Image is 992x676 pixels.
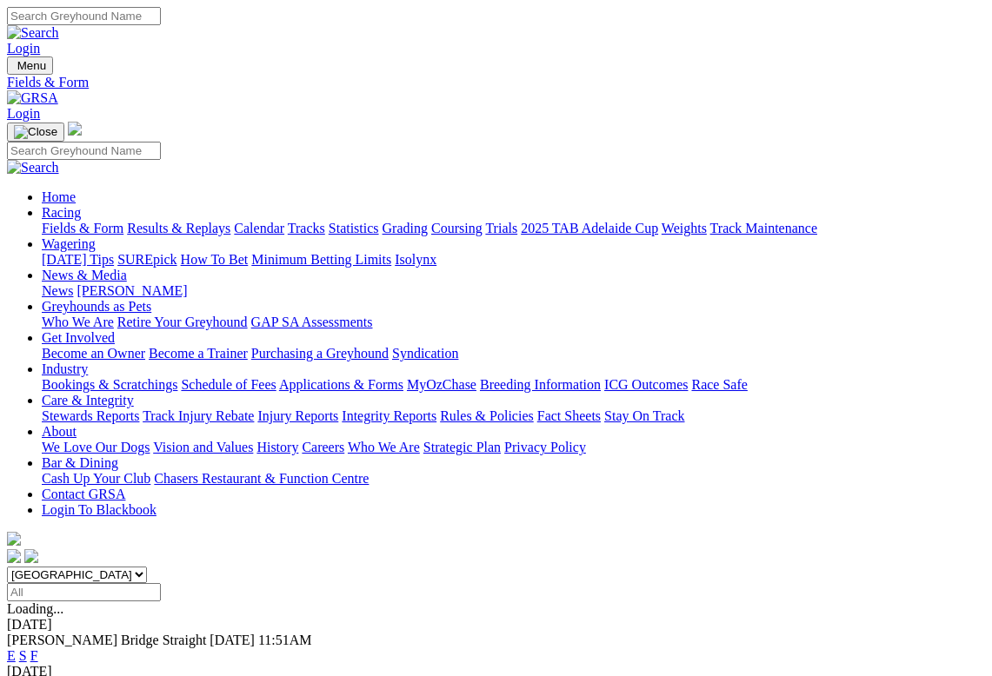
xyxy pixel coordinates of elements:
img: Search [7,25,59,41]
a: Stay On Track [604,408,684,423]
input: Search [7,142,161,160]
input: Search [7,7,161,25]
a: Chasers Restaurant & Function Centre [154,471,369,486]
a: Rules & Policies [440,408,534,423]
div: About [42,440,985,455]
div: Bar & Dining [42,471,985,487]
a: Careers [302,440,344,454]
a: Retire Your Greyhound [117,315,248,329]
a: Calendar [234,221,284,235]
a: About [42,424,77,439]
a: [PERSON_NAME] [77,283,187,298]
div: Care & Integrity [42,408,985,424]
a: Purchasing a Greyhound [251,346,389,361]
a: Schedule of Fees [181,377,276,392]
a: Bar & Dining [42,455,118,470]
a: History [256,440,298,454]
img: facebook.svg [7,549,21,563]
a: S [19,648,27,663]
a: Wagering [42,236,96,251]
a: Who We Are [42,315,114,329]
div: Racing [42,221,985,236]
a: Stewards Reports [42,408,139,423]
a: Login [7,41,40,56]
a: Statistics [329,221,379,235]
a: Privacy Policy [504,440,586,454]
div: Wagering [42,252,985,268]
a: Industry [42,361,88,376]
img: twitter.svg [24,549,38,563]
a: Integrity Reports [342,408,436,423]
a: Home [42,189,76,204]
a: Syndication [392,346,458,361]
a: Coursing [431,221,483,235]
a: Racing [42,205,81,220]
a: Injury Reports [257,408,338,423]
a: 2025 TAB Adelaide Cup [521,221,658,235]
a: Login To Blackbook [42,502,156,517]
a: Strategic Plan [423,440,501,454]
a: Applications & Forms [279,377,403,392]
a: Who We Are [348,440,420,454]
a: News & Media [42,268,127,282]
a: Breeding Information [480,377,601,392]
a: Fields & Form [42,221,123,235]
img: Close [14,125,57,139]
a: MyOzChase [407,377,476,392]
a: Cash Up Your Club [42,471,150,486]
a: Race Safe [691,377,747,392]
div: Greyhounds as Pets [42,315,985,330]
a: Tracks [288,221,325,235]
a: Weights [662,221,707,235]
div: Get Involved [42,346,985,361]
a: Care & Integrity [42,393,134,408]
a: Vision and Values [153,440,253,454]
a: Fields & Form [7,75,985,90]
img: logo-grsa-white.png [7,532,21,546]
a: Get Involved [42,330,115,345]
img: Search [7,160,59,176]
a: ICG Outcomes [604,377,688,392]
a: Become a Trainer [149,346,248,361]
a: SUREpick [117,252,176,267]
a: Bookings & Scratchings [42,377,177,392]
a: News [42,283,73,298]
img: logo-grsa-white.png [68,122,82,136]
a: [DATE] Tips [42,252,114,267]
a: Track Maintenance [710,221,817,235]
a: Grading [383,221,428,235]
a: We Love Our Dogs [42,440,150,454]
a: Greyhounds as Pets [42,299,151,314]
span: Loading... [7,601,63,616]
span: 11:51AM [258,633,312,647]
a: E [7,648,16,663]
a: Login [7,106,40,121]
a: Fact Sheets [537,408,601,423]
a: Contact GRSA [42,487,125,501]
button: Toggle navigation [7,123,64,142]
div: News & Media [42,283,985,299]
span: [DATE] [210,633,255,647]
a: Isolynx [395,252,436,267]
a: Track Injury Rebate [143,408,254,423]
a: Become an Owner [42,346,145,361]
div: [DATE] [7,617,985,633]
a: Minimum Betting Limits [251,252,391,267]
a: How To Bet [181,252,249,267]
div: Industry [42,377,985,393]
span: Menu [17,59,46,72]
button: Toggle navigation [7,56,53,75]
a: F [30,648,38,663]
img: GRSA [7,90,58,106]
input: Select date [7,583,161,601]
a: Trials [485,221,517,235]
a: Results & Replays [127,221,230,235]
span: [PERSON_NAME] Bridge Straight [7,633,206,647]
a: GAP SA Assessments [251,315,373,329]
